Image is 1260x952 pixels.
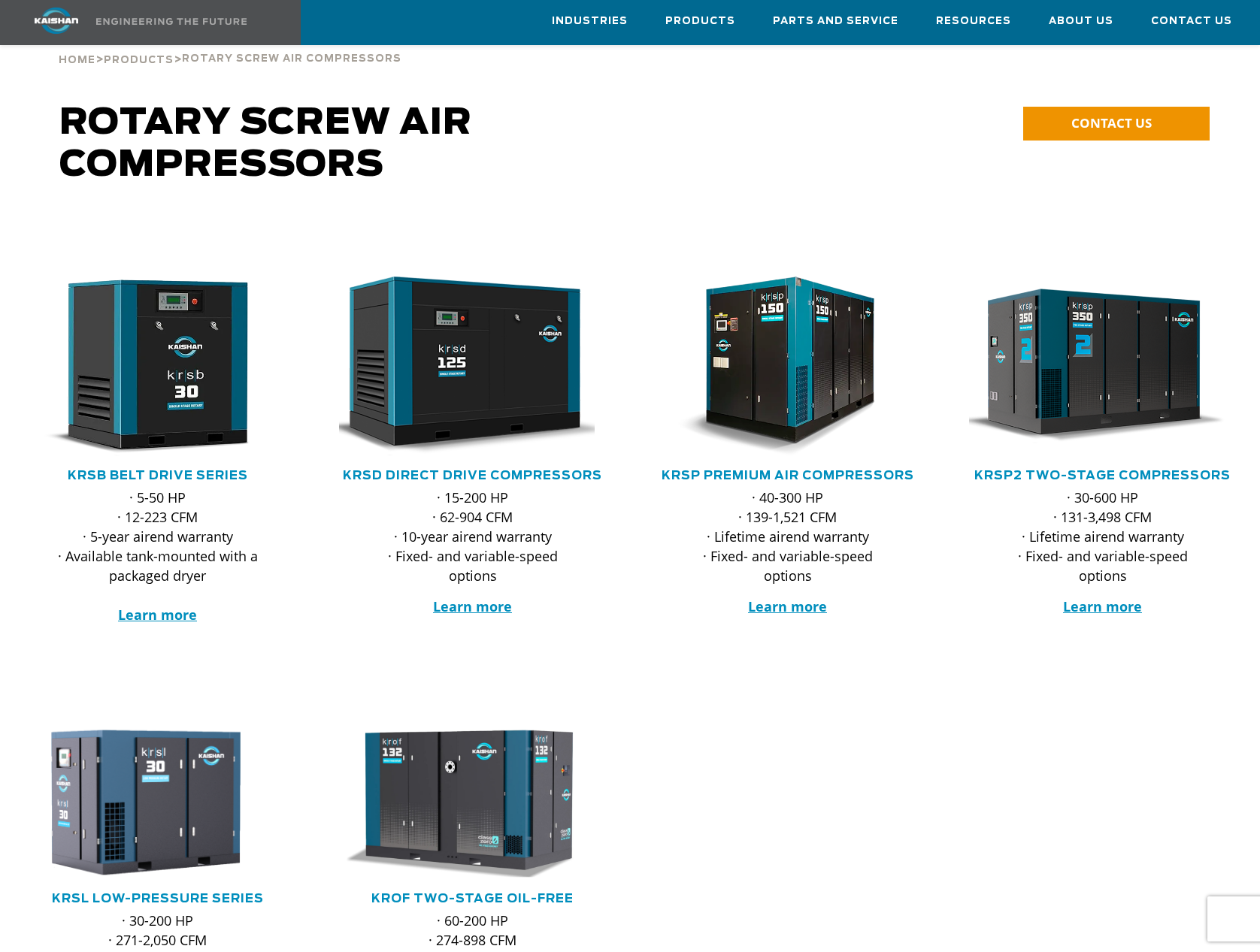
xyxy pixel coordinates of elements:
div: krsp350 [969,277,1236,456]
img: krsp350 [958,277,1225,456]
a: KRSD Direct Drive Compressors [343,470,602,482]
img: krsd125 [328,277,595,456]
span: Home [59,56,95,65]
a: Learn more [748,597,827,615]
a: Contact Us [1151,1,1232,41]
a: Learn more [1063,597,1142,615]
span: About Us [1049,13,1113,30]
span: Resources [936,13,1011,30]
a: KROF TWO-STAGE OIL-FREE [371,893,574,905]
span: Contact Us [1151,13,1232,30]
p: · 5-50 HP · 12-223 CFM · 5-year airend warranty · Available tank-mounted with a packaged dryer [54,488,261,624]
a: KRSL Low-Pressure Series [52,893,264,905]
p: · 30-600 HP · 131-3,498 CFM · Lifetime airend warranty · Fixed- and variable-speed options [999,488,1206,585]
span: Products [665,13,735,30]
img: krsp150 [643,277,910,456]
span: Rotary Screw Air Compressors [59,105,472,183]
a: Products [104,53,174,66]
img: krof132 [328,726,595,878]
a: KRSB Belt Drive Series [68,470,248,482]
a: Industries [552,1,628,41]
img: krsb30 [13,277,280,456]
p: · 15-200 HP · 62-904 CFM · 10-year airend warranty · Fixed- and variable-speed options [369,488,576,585]
div: krsb30 [24,277,291,456]
a: KRSP2 Two-Stage Compressors [974,470,1231,482]
div: krsd125 [339,277,606,456]
div: krsl30 [24,726,291,878]
span: Industries [552,13,628,30]
p: · 40-300 HP · 139-1,521 CFM · Lifetime airend warranty · Fixed- and variable-speed options [684,488,891,585]
span: Products [104,56,174,65]
img: krsl30 [13,726,280,878]
span: Rotary Screw Air Compressors [182,54,401,64]
a: KRSP Premium Air Compressors [662,470,914,482]
img: Engineering the future [96,18,247,25]
a: Resources [936,1,1011,41]
span: CONTACT US [1071,114,1152,131]
a: CONTACT US [1023,107,1210,141]
div: krof132 [339,726,606,878]
div: krsp150 [654,277,921,456]
a: Learn more [118,606,197,624]
a: Learn more [433,597,512,615]
span: Parts and Service [773,13,898,30]
a: About Us [1049,1,1113,41]
a: Products [665,1,735,41]
a: Home [59,53,95,66]
a: Parts and Service [773,1,898,41]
